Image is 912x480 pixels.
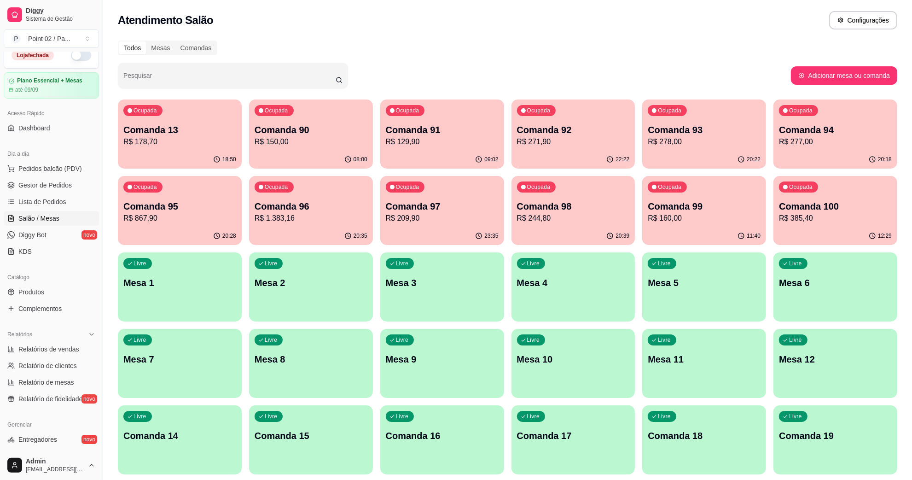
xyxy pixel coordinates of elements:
p: 11:40 [747,232,761,240]
p: Comanda 15 [255,429,367,442]
button: OcupadaComanda 93R$ 278,0020:22 [642,100,766,169]
button: LivreComanda 15 [249,405,373,474]
span: Relatório de fidelidade [18,394,82,404]
span: P [12,34,21,43]
button: OcupadaComanda 92R$ 271,9022:22 [511,100,635,169]
p: Mesa 6 [779,276,892,289]
p: Mesa 3 [386,276,499,289]
button: LivreMesa 1 [118,252,242,322]
p: Comanda 17 [517,429,630,442]
p: Livre [658,260,671,267]
a: Salão / Mesas [4,211,99,226]
p: Ocupada [789,183,813,191]
p: R$ 244,80 [517,213,630,224]
p: R$ 209,90 [386,213,499,224]
a: KDS [4,244,99,259]
span: KDS [18,247,32,256]
div: Comandas [175,41,217,54]
div: Loja fechada [12,50,54,60]
span: Pedidos balcão (PDV) [18,164,82,173]
div: Point 02 / Pa ... [28,34,70,43]
span: Salão / Mesas [18,214,59,223]
p: Comanda 98 [517,200,630,213]
p: Mesa 4 [517,276,630,289]
p: Mesa 7 [123,353,236,366]
a: DiggySistema de Gestão [4,4,99,26]
div: Todos [119,41,146,54]
input: Pesquisar [123,75,336,84]
div: Mesas [146,41,175,54]
p: Ocupada [658,107,681,114]
button: LivreMesa 9 [380,329,504,398]
span: Complementos [18,304,62,313]
button: LivreComanda 16 [380,405,504,474]
button: Select a team [4,29,99,48]
p: Comanda 94 [779,123,892,136]
button: LivreMesa 5 [642,252,766,322]
p: 20:28 [222,232,236,240]
p: Mesa 10 [517,353,630,366]
button: OcupadaComanda 96R$ 1.383,1620:35 [249,176,373,245]
span: [EMAIL_ADDRESS][DOMAIN_NAME] [26,466,84,473]
article: até 09/09 [15,86,38,94]
span: Admin [26,457,84,466]
a: Gestor de Pedidos [4,178,99,193]
p: Comanda 91 [386,123,499,136]
p: 12:29 [878,232,892,240]
p: Livre [396,413,409,420]
p: 09:02 [484,156,498,163]
p: Comanda 14 [123,429,236,442]
p: Livre [134,336,146,344]
span: Diggy [26,7,95,15]
p: Livre [527,260,540,267]
p: Comanda 18 [648,429,761,442]
span: Dashboard [18,123,50,133]
button: LivreMesa 8 [249,329,373,398]
p: Ocupada [265,183,288,191]
button: OcupadaComanda 91R$ 129,9009:02 [380,100,504,169]
p: Ocupada [396,107,419,114]
a: Entregadoresnovo [4,432,99,447]
span: Diggy Bot [18,230,46,240]
a: Relatórios de vendas [4,342,99,357]
p: Livre [789,260,802,267]
button: LivreComanda 17 [511,405,635,474]
button: LivreComanda 19 [773,405,897,474]
article: Plano Essencial + Mesas [17,77,82,84]
span: Relatórios de vendas [18,345,79,354]
p: R$ 1.383,16 [255,213,367,224]
p: Livre [396,260,409,267]
p: R$ 160,00 [648,213,761,224]
p: 20:39 [616,232,629,240]
button: LivreMesa 6 [773,252,897,322]
p: Comanda 16 [386,429,499,442]
button: OcupadaComanda 100R$ 385,4012:29 [773,176,897,245]
a: Plano Essencial + Mesasaté 09/09 [4,72,99,99]
span: Entregadores [18,435,57,444]
a: Complementos [4,301,99,316]
button: LivreMesa 10 [511,329,635,398]
p: Mesa 1 [123,276,236,289]
p: 22:22 [616,156,629,163]
button: OcupadaComanda 95R$ 867,9020:28 [118,176,242,245]
p: Livre [265,413,278,420]
p: Livre [527,336,540,344]
a: Relatório de mesas [4,375,99,390]
p: Comanda 13 [123,123,236,136]
p: Ocupada [396,183,419,191]
span: Relatórios [7,331,32,338]
p: Ocupada [265,107,288,114]
p: Comanda 92 [517,123,630,136]
p: Comanda 96 [255,200,367,213]
button: Admin[EMAIL_ADDRESS][DOMAIN_NAME] [4,454,99,476]
p: Mesa 11 [648,353,761,366]
p: Comanda 19 [779,429,892,442]
a: Relatório de clientes [4,358,99,373]
a: Produtos [4,285,99,299]
button: LivreMesa 12 [773,329,897,398]
p: Comanda 99 [648,200,761,213]
p: R$ 278,00 [648,136,761,147]
button: Pedidos balcão (PDV) [4,161,99,176]
p: Mesa 8 [255,353,367,366]
p: Ocupada [527,183,551,191]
